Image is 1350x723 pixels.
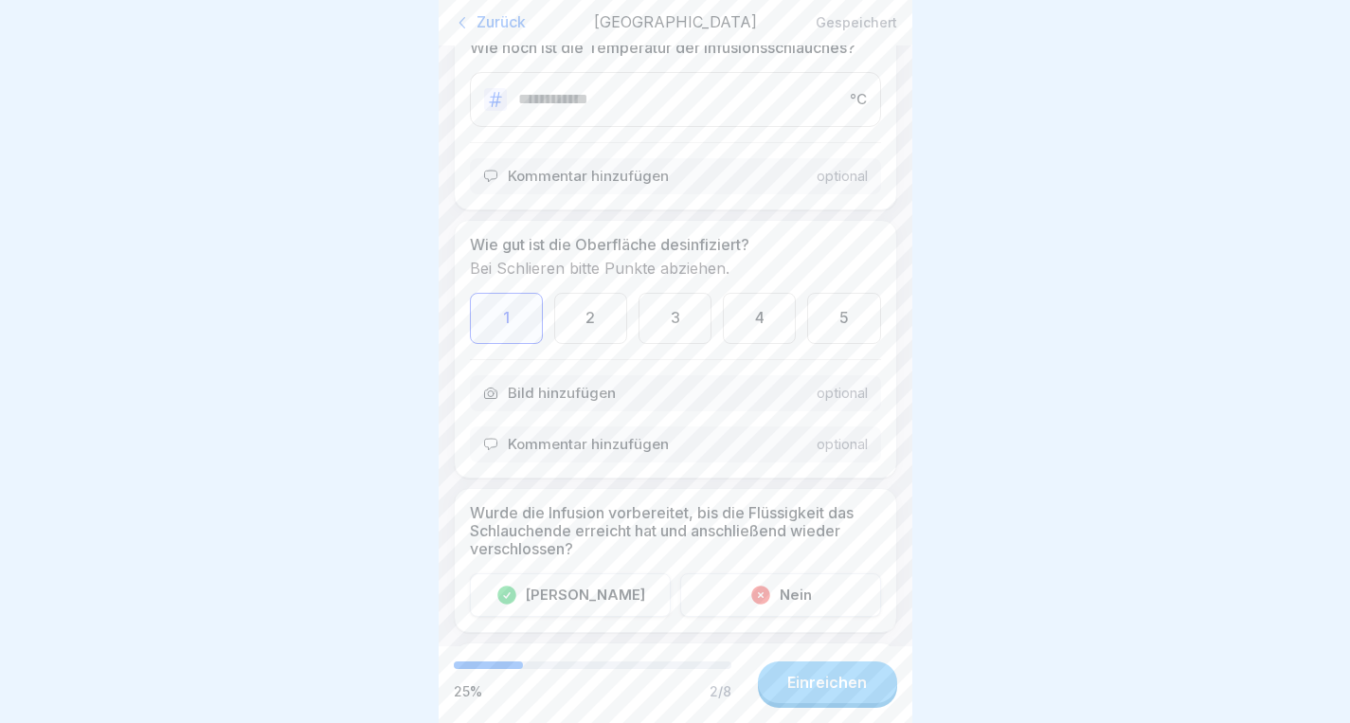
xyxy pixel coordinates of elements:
p: Kommentar hinzufügen [508,436,669,453]
p: °C [850,91,867,108]
button: Einreichen [758,661,897,703]
div: 2 [554,293,627,343]
p: optional [817,385,868,402]
p: Kommentar hinzufügen [508,168,669,185]
p: Bei Schlieren bitte Punkte abziehen. [470,260,881,278]
div: Zurück [454,13,585,32]
p: optional [817,436,868,453]
div: [PERSON_NAME] [470,573,671,617]
p: Wie hoch ist die Temperatur der Infusionsschlauches? [470,39,881,57]
p: optional [817,168,868,185]
p: Wurde die Infusion vorbereitet, bis die Flüssigkeit das Schlauchende erreicht hat und anschließen... [470,504,881,559]
div: Nein [680,573,881,617]
div: 4 [723,293,796,343]
div: 1 [470,293,543,343]
p: [GEOGRAPHIC_DATA] [594,13,757,31]
p: Gespeichert [816,15,897,31]
div: Einreichen [787,674,867,691]
div: 5 [807,293,880,343]
div: 2 / 8 [710,684,731,700]
div: 25 % [454,684,482,700]
p: Wie gut ist die Oberfläche desinfiziert? [470,236,881,254]
p: Bild hinzufügen [508,385,616,402]
div: 3 [639,293,711,343]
